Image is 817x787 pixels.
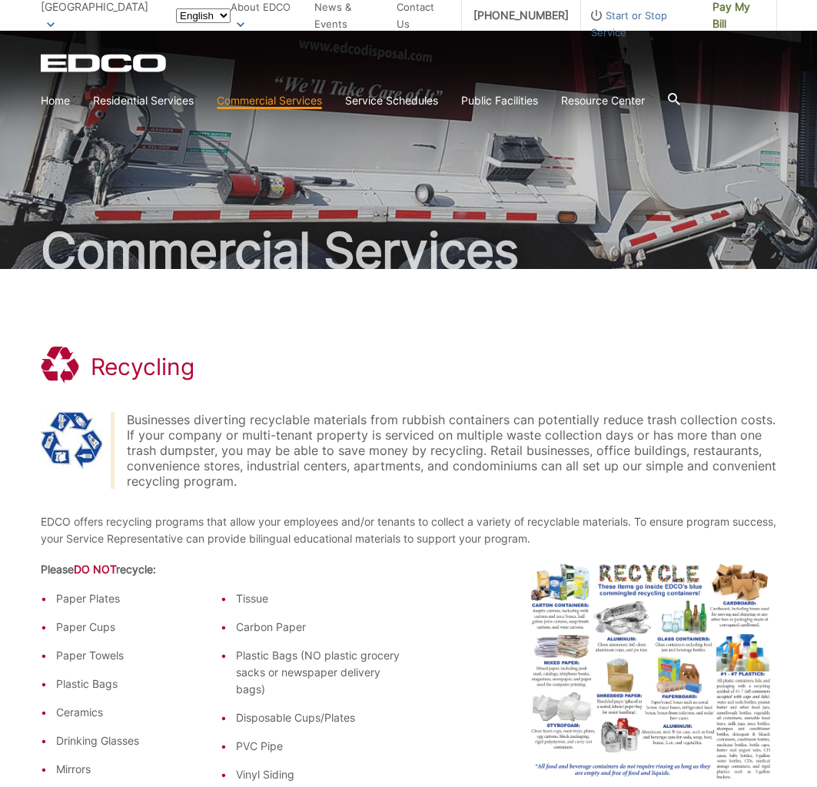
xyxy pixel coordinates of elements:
img: image [523,561,777,784]
strong: DO NOT [74,563,116,576]
a: Public Facilities [461,92,538,109]
a: Residential Services [93,92,194,109]
a: Service Schedules [345,92,438,109]
li: Drinking Glasses [56,732,221,749]
li: PVC Pipe [236,738,400,755]
th: Please recycle: [41,561,400,590]
li: Plastic Bags [56,676,221,692]
p: EDCO offers recycling programs that allow your employees and/or tenants to collect a variety of r... [41,513,777,547]
img: Recycling Symbol [41,412,102,469]
a: Resource Center [561,92,645,109]
select: Select a language [176,8,231,23]
a: Commercial Services [217,92,322,109]
li: Ceramics [56,704,221,721]
li: Disposable Cups/Plates [236,709,400,726]
h1: Recycling [91,353,194,380]
li: Tissue [236,590,400,607]
li: Plastic Bags (NO plastic grocery sacks or newspaper delivery bags) [236,647,400,698]
li: Mirrors [56,761,221,778]
a: Home [41,92,70,109]
li: Carbon Paper [236,619,400,636]
li: Paper Plates [56,590,221,607]
li: Vinyl Siding [236,766,400,783]
li: Paper Cups [56,619,221,636]
li: Paper Towels [56,647,221,664]
div: Businesses diverting recyclable materials from rubbish containers can potentially reduce trash co... [127,412,777,489]
h2: Commercial Services [41,226,777,275]
a: EDCD logo. Return to the homepage. [41,54,168,72]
